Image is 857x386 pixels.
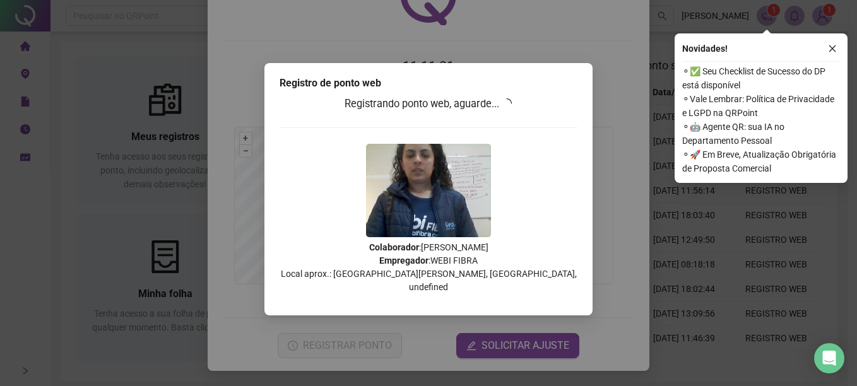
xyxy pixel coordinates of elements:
[682,64,840,92] span: ⚬ ✅ Seu Checklist de Sucesso do DP está disponível
[369,242,419,252] strong: Colaborador
[814,343,844,373] div: Open Intercom Messenger
[280,76,577,91] div: Registro de ponto web
[280,241,577,294] p: : [PERSON_NAME] : WEBI FIBRA Local aprox.: [GEOGRAPHIC_DATA][PERSON_NAME], [GEOGRAPHIC_DATA], und...
[682,148,840,175] span: ⚬ 🚀 Em Breve, Atualização Obrigatória de Proposta Comercial
[366,144,491,237] img: 9k=
[828,44,837,53] span: close
[379,255,428,266] strong: Empregador
[501,97,513,109] span: loading
[280,96,577,112] h3: Registrando ponto web, aguarde...
[682,92,840,120] span: ⚬ Vale Lembrar: Política de Privacidade e LGPD na QRPoint
[682,42,728,56] span: Novidades !
[682,120,840,148] span: ⚬ 🤖 Agente QR: sua IA no Departamento Pessoal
